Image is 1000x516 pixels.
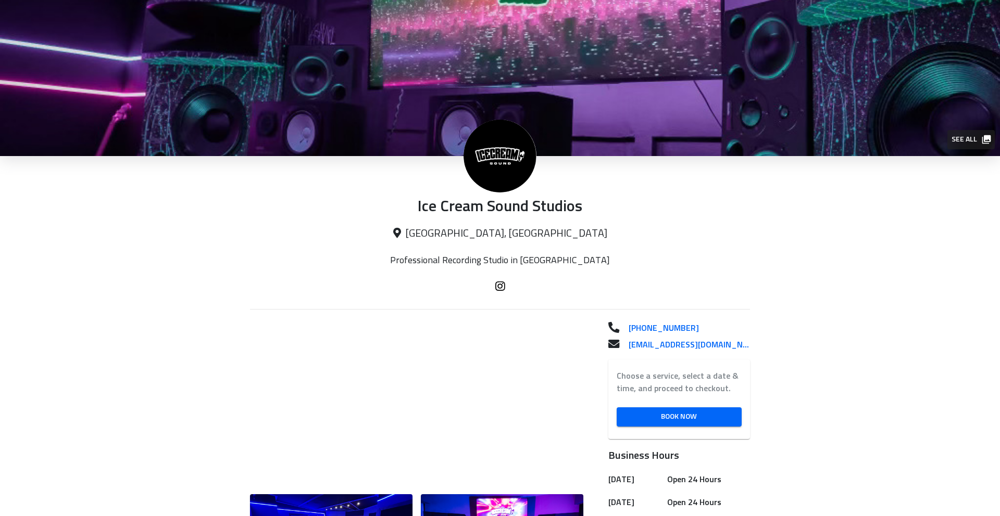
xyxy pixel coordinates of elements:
span: Book Now [625,410,733,423]
h6: Business Hours [608,447,750,464]
a: [EMAIL_ADDRESS][DOMAIN_NAME] [620,339,750,351]
a: [PHONE_NUMBER] [620,322,750,334]
p: Ice Cream Sound Studios [250,198,750,217]
button: See all [947,130,995,149]
label: Choose a service, select a date & time, and proceed to checkout. [617,370,742,395]
h6: Open 24 Hours [667,472,746,487]
img: Ice Cream Sound Studios [464,120,536,192]
p: [GEOGRAPHIC_DATA], [GEOGRAPHIC_DATA] [250,227,750,240]
h6: [DATE] [608,495,663,510]
p: Professional Recording Studio in [GEOGRAPHIC_DATA] [375,255,625,266]
span: See all [952,133,990,146]
h6: Open 24 Hours [667,495,746,510]
a: Book Now [617,407,742,427]
h6: [DATE] [608,472,663,487]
